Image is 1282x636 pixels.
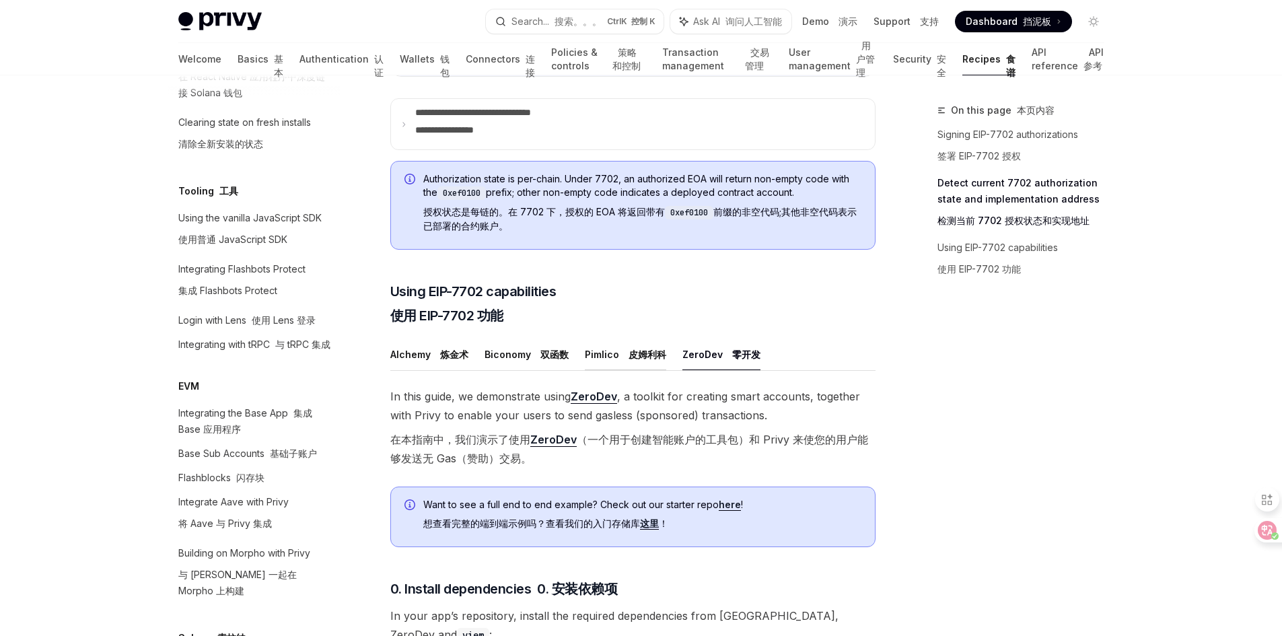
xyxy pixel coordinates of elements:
[540,349,569,360] font: 双函数
[178,494,289,537] div: Integrate Aave with Privy
[423,206,857,232] font: 授权状态是每链的。在 7702 下，授权的 EOA 将返回带有 前缀的非空代码;其他非空代码表示已部署的合约账户。
[612,46,641,71] font: 策略和控制
[1083,46,1104,71] font: API 参考
[270,448,317,459] font: 基础子账户
[839,15,857,27] font: 演示
[937,263,1021,275] font: 使用 EIP-7702 功能
[252,314,316,326] font: 使用 Lens 登录
[1083,11,1104,32] button: Toggle dark mode
[725,15,782,27] font: 询问人工智能
[168,466,340,490] a: Flashblocks 闪存块
[951,102,1055,118] span: On this page
[1006,53,1016,78] font: 食谱
[640,518,659,530] a: 这里
[719,499,741,511] a: here
[168,490,340,541] a: Integrate Aave with Privy将 Aave 与 Privy 集成
[802,15,857,28] a: Demo 演示
[178,446,317,462] div: Base Sub Accounts
[168,441,340,466] a: Base Sub Accounts 基础子账户
[937,172,1115,237] a: Detect current 7702 authorization state and implementation address检测当前 7702 授权状态和实现地址
[937,53,946,78] font: 安全
[937,215,1090,226] font: 检测当前 7702 授权状态和实现地址
[937,150,1021,162] font: 签署 EIP-7702 授权
[551,43,646,75] a: Policies & controls 策略和控制
[856,40,875,78] font: 用户管理
[178,210,322,253] div: Using the vanilla JavaScript SDK
[178,405,332,437] div: Integrating the Base App
[920,15,939,27] font: 支持
[485,339,569,370] button: Biconomy 双函数
[178,234,287,245] font: 使用普通 JavaScript SDK
[390,339,468,370] button: Alchemy 炼金术
[178,183,238,199] h5: Tooling
[571,390,617,404] a: ZeroDev
[732,349,760,360] font: 零开发
[178,378,199,394] h5: EVM
[390,579,618,598] span: 0. Install dependencies
[178,114,311,157] div: Clearing state on fresh installs
[178,518,272,529] font: 将 Aave 与 Privy 集成
[178,12,262,31] img: light logo
[238,43,283,75] a: Basics 基本
[168,308,340,332] a: Login with Lens 使用 Lens 登录
[274,53,283,78] font: 基本
[168,206,340,257] a: Using the vanilla JavaScript SDK使用普通 JavaScript SDK
[178,138,263,149] font: 清除全新安装的状态
[390,308,503,324] font: 使用 EIP-7702 功能
[440,53,450,78] font: 钱包
[789,43,877,75] a: User management 用户管理
[665,206,713,219] code: 0xef0100
[511,13,602,30] div: Search...
[423,172,861,238] span: Authorization state is per-chain. Under 7702, an authorized EOA will return non-empty code with t...
[437,186,486,200] code: 0xef0100
[178,43,221,75] a: Welcome
[168,110,340,162] a: Clearing state on fresh installs清除全新安装的状态
[390,282,557,330] span: Using EIP-7702 capabilities
[955,11,1072,32] a: Dashboard 挡泥板
[390,433,868,465] font: 在本指南中，我们演示了使用 （一个用于创建智能账户的工具包）和 Privy 来使您的用户能够发送无 Gas（赞助）交易。
[486,9,664,34] button: Search... 搜索。。。CtrlK 控制 K
[1023,15,1051,27] font: 挡泥板
[374,53,384,78] font: 认证
[178,337,330,353] div: Integrating with tRPC
[219,185,238,197] font: 工具
[178,470,264,486] div: Flashblocks
[168,332,340,357] a: Integrating with tRPC 与 tRPC 集成
[178,545,332,604] div: Building on Morpho with Privy
[662,43,773,75] a: Transaction management 交易管理
[893,43,946,75] a: Security 安全
[526,53,535,78] font: 连接
[423,518,668,530] font: 想查看完整的端到端示例吗？查看我们的入门存储库 ！
[585,339,666,370] button: Pimlico 皮姆利科
[629,349,666,360] font: 皮姆利科
[178,569,297,596] font: 与 [PERSON_NAME] 一起在 Morpho 上构建
[390,387,876,473] span: In this guide, we demonstrate using , a toolkit for creating smart accounts, together with Privy ...
[966,15,1051,28] span: Dashboard
[168,257,340,308] a: Integrating Flashbots Protect集成 Flashbots Protect
[178,312,316,328] div: Login with Lens
[168,401,340,441] a: Integrating the Base App 集成 Base 应用程序
[440,349,468,360] font: 炼金术
[555,15,602,27] font: 搜索。。。
[423,498,861,536] span: Want to see a full end to end example? Check out our starter repo !
[670,9,791,34] button: Ask AI 询问人工智能
[962,43,1016,75] a: Recipes 食谱
[1032,43,1104,75] a: API reference API 参考
[275,339,330,350] font: 与 tRPC 集成
[537,581,617,597] font: 0. 安装依赖项
[404,499,418,513] svg: Info
[236,472,264,483] font: 闪存块
[937,237,1115,285] a: Using EIP-7702 capabilities使用 EIP-7702 功能
[400,43,450,75] a: Wallets 钱包
[693,15,782,28] span: Ask AI
[874,15,939,28] a: Support 支持
[607,16,655,27] span: Ctrl K
[404,174,418,187] svg: Info
[466,43,535,75] a: Connectors 连接
[530,433,577,447] a: ZeroDev
[1017,104,1055,116] font: 本页内容
[631,16,655,26] font: 控制 K
[178,261,306,304] div: Integrating Flashbots Protect
[299,43,384,75] a: Authentication 认证
[937,124,1115,172] a: Signing EIP-7702 authorizations签署 EIP-7702 授权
